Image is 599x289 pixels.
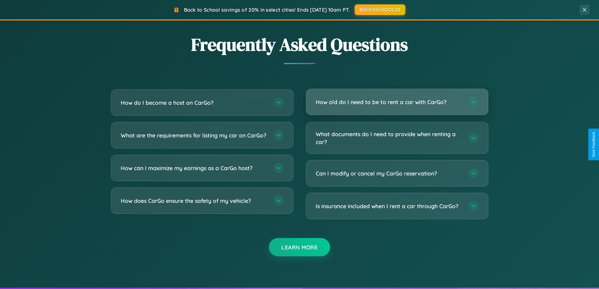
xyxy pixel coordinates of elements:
h3: Can I modify or cancel my CarGo reservation? [316,170,462,177]
h3: Is insurance included when I rent a car through CarGo? [316,202,462,210]
h3: How old do I need to be to rent a car with CarGo? [316,98,462,106]
h3: What are the requirements for listing my car on CarGo? [121,131,267,139]
button: BACK2SCHOOL20 [355,4,405,15]
span: Back to School savings of 20% in select cities! Ends [DATE] 10am PT. [184,7,350,13]
h3: What documents do I need to provide when renting a car? [316,130,462,146]
div: Give Feedback [591,132,596,157]
h3: How do I become a host on CarGo? [121,99,267,107]
h2: Frequently Asked Questions [111,32,488,57]
h3: How can I maximize my earnings as a CarGo host? [121,164,267,172]
button: Learn More [269,238,330,256]
h3: How does CarGo ensure the safety of my vehicle? [121,197,267,205]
